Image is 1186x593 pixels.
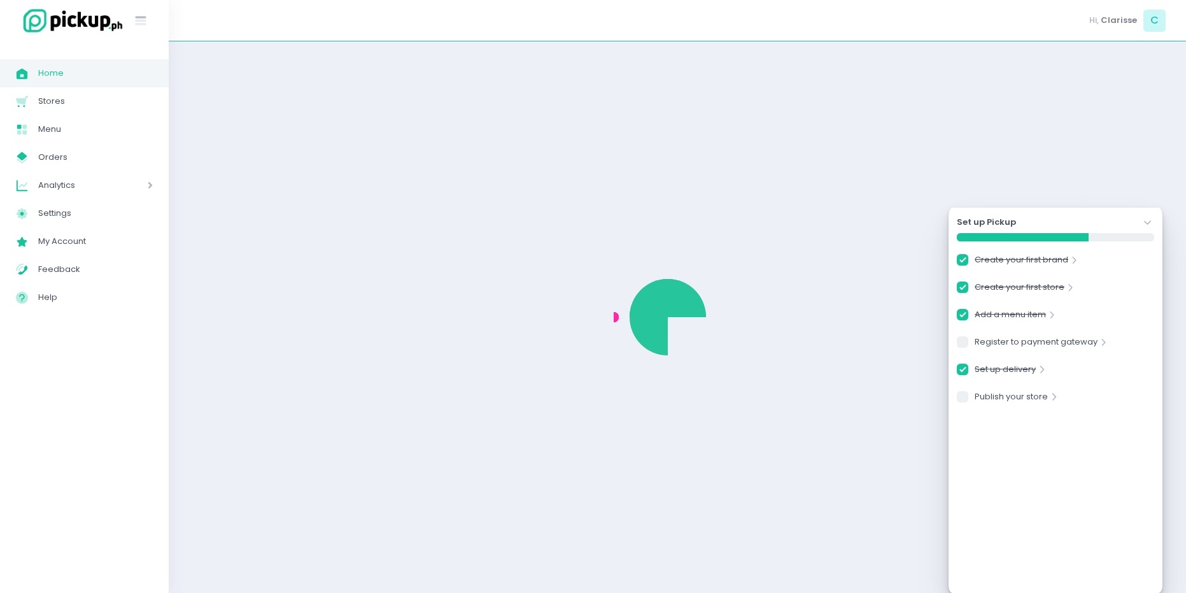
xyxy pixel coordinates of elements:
[975,254,1068,271] a: Create your first brand
[38,177,111,194] span: Analytics
[975,363,1036,380] a: Set up delivery
[1101,14,1137,27] span: Clarisse
[38,121,153,138] span: Menu
[38,93,153,110] span: Stores
[975,390,1048,408] a: Publish your store
[38,65,153,82] span: Home
[975,336,1098,353] a: Register to payment gateway
[38,289,153,306] span: Help
[1089,14,1099,27] span: Hi,
[1143,10,1166,32] span: C
[38,261,153,278] span: Feedback
[38,205,153,222] span: Settings
[38,149,153,166] span: Orders
[16,7,124,34] img: logo
[975,308,1046,325] a: Add a menu item
[975,281,1064,298] a: Create your first store
[957,216,1016,229] strong: Set up Pickup
[38,233,153,250] span: My Account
